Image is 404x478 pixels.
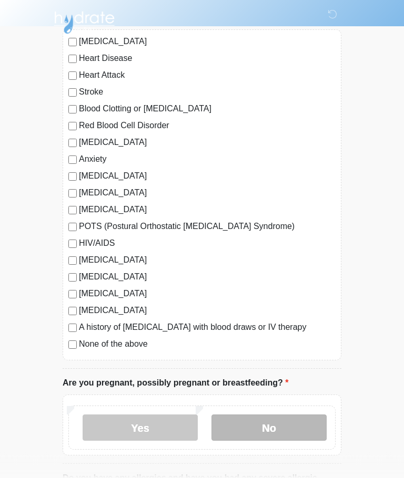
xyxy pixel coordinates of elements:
input: [MEDICAL_DATA] [68,307,77,316]
input: Red Blood Cell Disorder [68,122,77,131]
label: [MEDICAL_DATA] [79,288,336,300]
input: [MEDICAL_DATA] [68,257,77,265]
label: [MEDICAL_DATA] [79,137,336,149]
input: [MEDICAL_DATA] [68,274,77,282]
input: Blood Clotting or [MEDICAL_DATA] [68,106,77,114]
label: POTS (Postural Orthostatic [MEDICAL_DATA] Syndrome) [79,221,336,233]
label: No [211,415,327,441]
input: Anxiety [68,156,77,164]
label: HIV/AIDS [79,237,336,250]
label: [MEDICAL_DATA] [79,254,336,267]
input: [MEDICAL_DATA] [68,139,77,148]
input: None of the above [68,341,77,349]
input: Stroke [68,89,77,97]
label: [MEDICAL_DATA] [79,187,336,200]
label: Anxiety [79,153,336,166]
input: [MEDICAL_DATA] [68,190,77,198]
label: Heart Disease [79,53,336,65]
img: Hydrate IV Bar - Arcadia Logo [52,8,116,35]
label: Stroke [79,86,336,99]
label: Yes [83,415,198,441]
label: [MEDICAL_DATA] [79,271,336,284]
input: [MEDICAL_DATA] [68,173,77,181]
label: Are you pregnant, possibly pregnant or breastfeeding? [63,377,288,390]
input: A history of [MEDICAL_DATA] with blood draws or IV therapy [68,324,77,332]
input: Heart Attack [68,72,77,80]
input: [MEDICAL_DATA] [68,206,77,215]
label: Blood Clotting or [MEDICAL_DATA] [79,103,336,116]
label: A history of [MEDICAL_DATA] with blood draws or IV therapy [79,321,336,334]
input: Heart Disease [68,55,77,64]
input: [MEDICAL_DATA] [68,290,77,299]
label: None of the above [79,338,336,351]
label: [MEDICAL_DATA] [79,305,336,317]
label: Red Blood Cell Disorder [79,120,336,132]
label: Heart Attack [79,69,336,82]
input: POTS (Postural Orthostatic [MEDICAL_DATA] Syndrome) [68,223,77,232]
label: [MEDICAL_DATA] [79,170,336,183]
label: [MEDICAL_DATA] [79,204,336,216]
input: [MEDICAL_DATA] [68,38,77,47]
input: HIV/AIDS [68,240,77,248]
